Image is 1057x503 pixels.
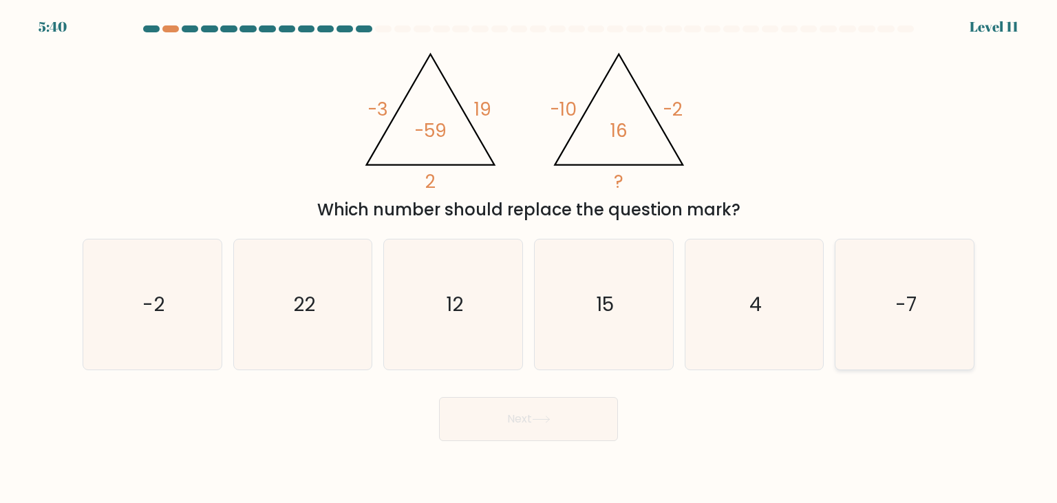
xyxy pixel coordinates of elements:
[293,290,315,318] text: 22
[367,96,388,122] tspan: -3
[474,96,491,122] tspan: 19
[663,96,683,122] tspan: -2
[550,96,577,122] tspan: -10
[425,169,436,195] tspan: 2
[615,169,624,195] tspan: ?
[414,118,447,143] tspan: -59
[142,290,164,318] text: -2
[596,290,614,318] text: 15
[446,290,463,318] text: 12
[610,118,628,143] tspan: 16
[970,17,1018,37] div: Level 11
[439,397,618,441] button: Next
[895,290,917,318] text: -7
[39,17,67,37] div: 5:40
[91,197,966,222] div: Which number should replace the question mark?
[749,290,762,318] text: 4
